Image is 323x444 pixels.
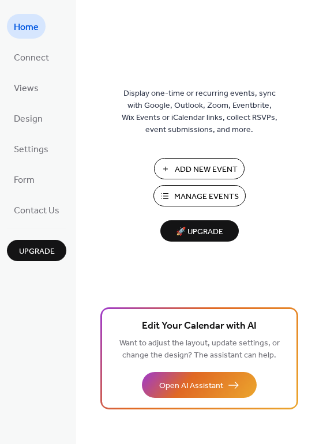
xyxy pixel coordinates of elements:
[7,44,56,69] a: Connect
[14,141,48,159] span: Settings
[167,224,232,240] span: 🚀 Upgrade
[7,167,42,191] a: Form
[19,246,55,258] span: Upgrade
[7,197,66,222] a: Contact Us
[160,220,239,242] button: 🚀 Upgrade
[14,80,39,97] span: Views
[154,158,245,179] button: Add New Event
[7,106,50,130] a: Design
[7,136,55,161] a: Settings
[7,240,66,261] button: Upgrade
[14,110,43,128] span: Design
[159,380,223,392] span: Open AI Assistant
[142,318,257,334] span: Edit Your Calendar with AI
[14,49,49,67] span: Connect
[7,14,46,39] a: Home
[122,88,277,136] span: Display one-time or recurring events, sync with Google, Outlook, Zoom, Eventbrite, Wix Events or ...
[142,372,257,398] button: Open AI Assistant
[153,185,246,206] button: Manage Events
[175,164,238,176] span: Add New Event
[7,75,46,100] a: Views
[14,171,35,189] span: Form
[14,202,59,220] span: Contact Us
[174,191,239,203] span: Manage Events
[119,336,280,363] span: Want to adjust the layout, update settings, or change the design? The assistant can help.
[14,18,39,36] span: Home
